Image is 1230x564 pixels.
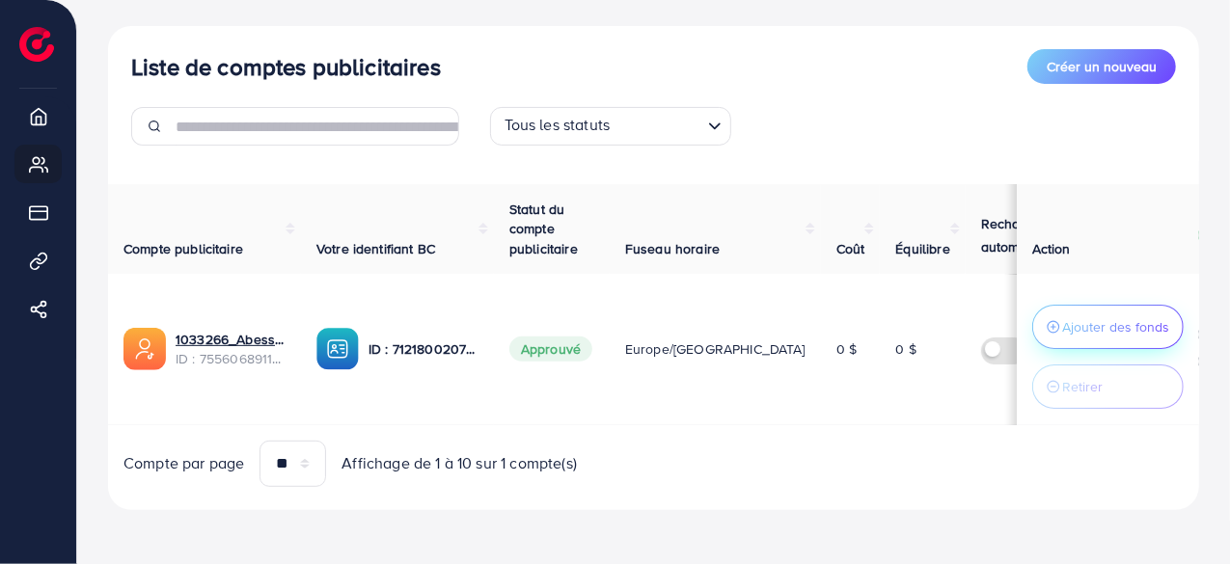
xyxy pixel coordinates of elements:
[625,239,720,258] font: Fuseau horaire
[176,330,400,349] font: 1033266_Abessolo_1759284424572
[369,339,532,359] font: ID : 7121800207511076866
[895,239,949,258] font: Équilibre
[625,339,806,359] font: Europe/[GEOGRAPHIC_DATA]
[509,200,578,258] font: Statut du compte publicitaire
[123,328,166,370] img: ic-ads-acc.e4c84228.svg
[836,239,865,258] font: Coût
[895,339,916,359] font: 0 $
[1032,364,1184,409] button: Retirer
[1027,49,1176,84] button: Créer un nouveau
[1032,239,1071,258] font: Action
[1062,317,1169,336] font: Ajouter des fonds
[1062,377,1103,396] font: Retirer
[19,27,54,62] img: logo
[123,452,244,473] font: Compte par page
[1032,305,1184,349] button: Ajouter des fonds
[505,114,611,135] font: Tous les statuts
[1148,477,1216,550] iframe: Chat
[176,330,286,349] a: 1033266_Abessolo_1759284424572
[316,328,359,370] img: ic-ba-acc.ded83a64.svg
[521,339,581,359] font: Approuvé
[342,452,577,473] font: Affichage de 1 à 10 sur 1 compte(s)
[123,239,243,258] font: Compte publicitaire
[981,214,1058,256] font: Recharge automatique
[316,239,435,258] font: Votre identifiant BC
[176,349,342,368] font: ID : 7556068911259729937
[131,50,441,83] font: Liste de comptes publicitaires
[490,107,731,146] div: Rechercher une option
[836,339,857,359] font: 0 $
[615,111,699,141] input: Rechercher une option
[176,330,286,369] div: <span class='underline'>1033266_Abessolo_1759284424572</span></br>7556068911259729937
[1047,57,1157,76] font: Créer un nouveau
